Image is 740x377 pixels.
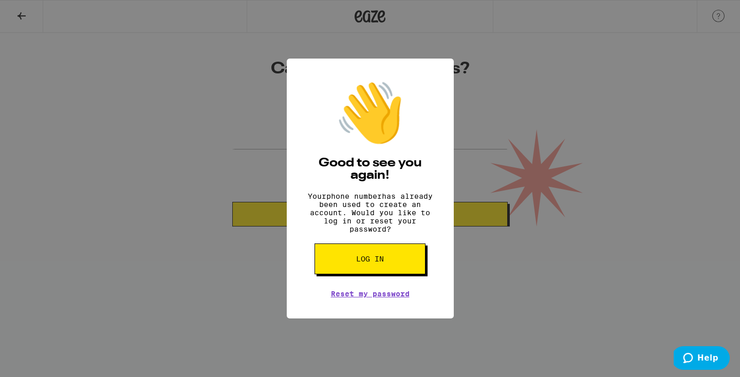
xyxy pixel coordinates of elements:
[356,255,384,262] span: Log in
[302,157,438,182] h2: Good to see you again!
[331,290,410,298] a: Reset my password
[302,192,438,233] p: Your phone number has already been used to create an account. Would you like to log in or reset y...
[674,346,730,372] iframe: Opens a widget where you can find more information
[314,243,425,274] button: Log in
[334,79,406,147] div: 👋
